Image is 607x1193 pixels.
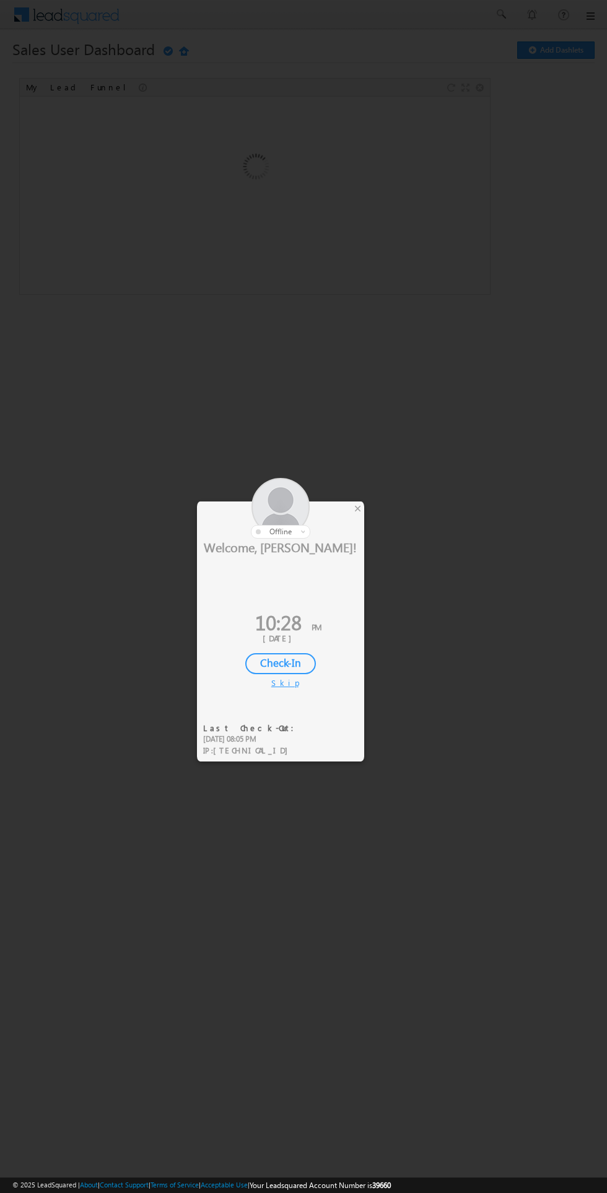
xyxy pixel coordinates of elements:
div: Skip [271,677,290,688]
span: 10:28 [255,608,302,636]
div: [DATE] 08:05 PM [203,734,302,745]
div: [DATE] [206,633,355,644]
a: Acceptable Use [201,1181,248,1189]
div: Welcome, [PERSON_NAME]! [197,539,364,555]
span: 39660 [372,1181,391,1190]
span: PM [312,622,321,632]
div: Last Check-Out: [203,722,302,734]
div: IP : [203,745,302,757]
span: [TECHNICAL_ID] [213,745,294,755]
a: Terms of Service [151,1181,199,1189]
div: × [351,501,364,515]
span: © 2025 LeadSquared | | | | | [12,1179,391,1191]
span: offline [269,527,292,536]
a: Contact Support [100,1181,149,1189]
div: Check-In [245,653,316,674]
span: Your Leadsquared Account Number is [250,1181,391,1190]
a: About [80,1181,98,1189]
